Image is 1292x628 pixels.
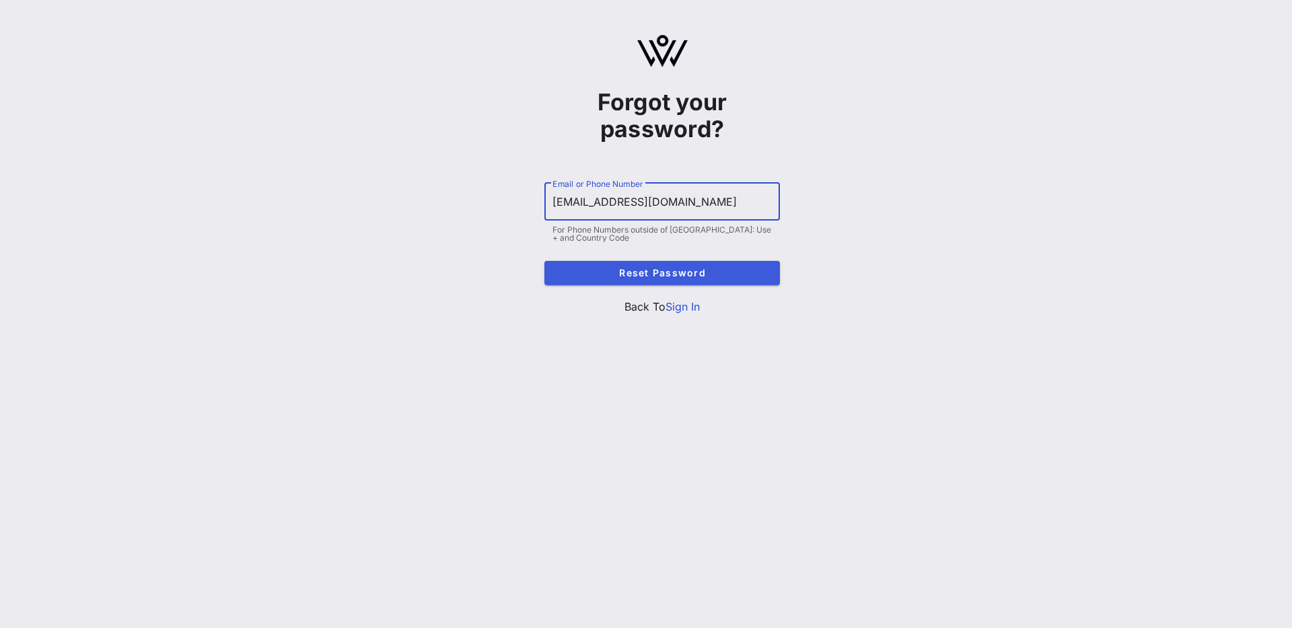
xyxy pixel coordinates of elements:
div: For Phone Numbers outside of [GEOGRAPHIC_DATA]: Use + and Country Code [552,226,772,242]
input: Email or Phone Number [552,191,772,212]
img: logo.svg [637,35,688,67]
button: Reset Password [544,261,780,285]
a: Sign In [666,300,700,313]
h1: Forgot your password? [544,89,780,143]
label: Email or Phone Number [552,179,643,189]
span: Reset Password [555,267,769,278]
p: Back To [544,299,780,315]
